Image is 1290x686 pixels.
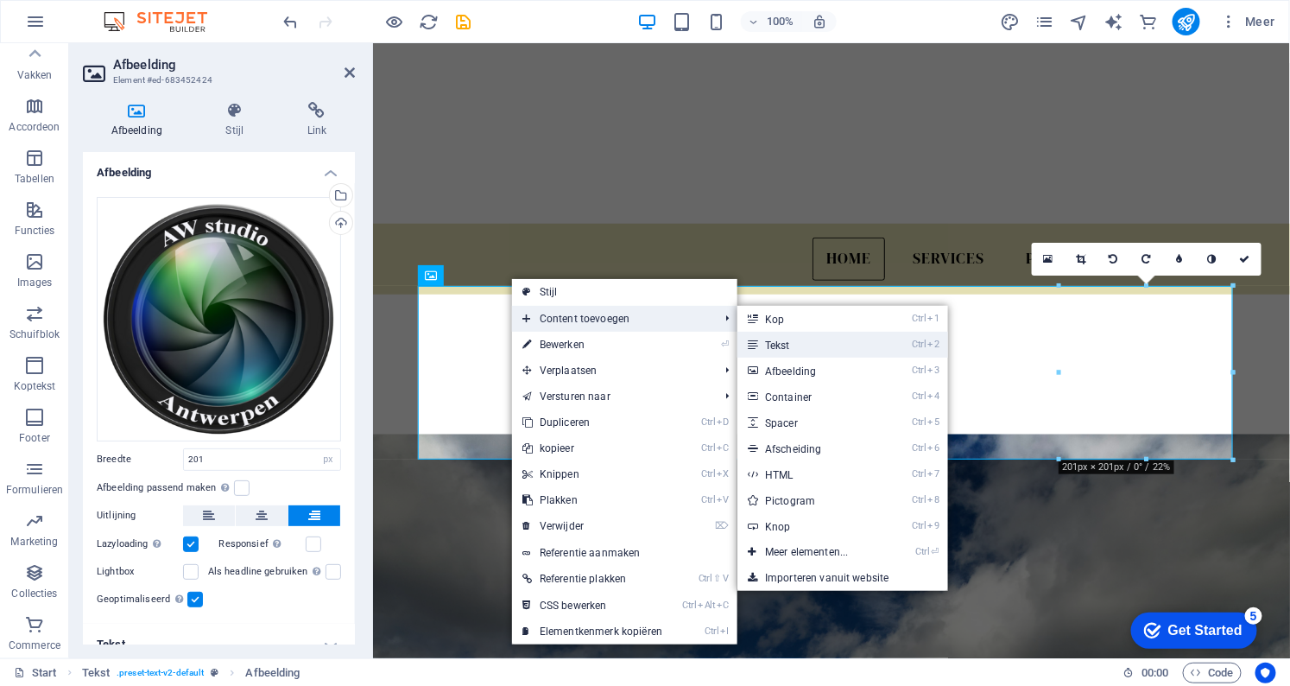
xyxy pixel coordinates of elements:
button: commerce [1138,11,1159,32]
div: Get Started 5 items remaining, 0% complete [14,9,140,45]
a: Ctrl⇧VReferentie plakken [512,566,673,592]
a: Ctrl⏎Meer elementen... [737,539,882,565]
i: ⇧ [714,573,722,584]
i: Ctrl [683,600,697,611]
button: undo [281,11,301,32]
i: Ctrl [913,391,926,402]
label: Lightbox [97,562,183,582]
button: Usercentrics [1255,663,1276,683]
i: V [717,494,729,505]
i: 5 [928,416,939,428]
a: Importeren vanuit website [737,565,947,591]
p: Commerce [9,638,60,652]
i: Commerce [1138,12,1158,32]
a: Ctrl4Container [737,384,882,410]
a: Ctrl1Kop [737,306,882,332]
label: Afbeelding passend maken [97,478,234,499]
span: : [1154,666,1156,679]
i: Design (Ctrl+Alt+Y) [1000,12,1020,32]
label: Lazyloading [97,534,183,555]
label: Responsief [219,534,306,555]
a: Stijl [512,279,737,305]
i: X [717,468,729,480]
i: 3 [928,365,939,376]
a: 90° naar rechts draaien [1130,243,1163,276]
a: Ctrl7HTML [737,461,882,487]
span: Content toevoegen [512,306,711,332]
i: 1 [928,313,939,324]
label: Uitlijning [97,505,183,526]
div: Get Started [51,19,125,35]
i: Ctrl [701,416,715,428]
button: 100% [741,11,802,32]
a: Bijsnijdmodus [1065,243,1097,276]
i: Opslaan (Ctrl+S) [454,12,474,32]
span: Meer [1221,13,1275,30]
h4: Afbeelding [83,152,355,183]
nav: breadcrumb [82,663,300,683]
a: Referentie aanmaken [512,540,737,566]
button: navigator [1069,11,1090,32]
i: Ctrl [705,626,718,637]
label: Breedte [97,454,183,464]
p: Functies [15,224,55,238]
p: Vakken [17,68,53,82]
h6: 100% [767,11,794,32]
button: pages [1034,11,1055,32]
i: Ctrl [701,494,715,505]
i: Ctrl [913,313,926,324]
i: Ctrl [913,468,926,480]
h6: Sessietijd [1123,663,1169,683]
a: Bevestig ( Ctrl ⏎ ) [1229,243,1262,276]
i: D [717,416,729,428]
button: design [1000,11,1021,32]
a: ⏎Bewerken [512,332,673,358]
a: Ctrl8Pictogram [737,487,882,513]
a: Klik om selectie op te heffen, dubbelklik om Pagina's te open [14,663,57,683]
i: Publiceren [1176,12,1196,32]
p: Footer [19,431,50,445]
i: Stel bij het wijzigen van de grootte van de weergegeven website automatisch het juist zoomniveau ... [812,14,827,29]
button: Code [1183,663,1242,683]
h4: Tekst [83,624,355,665]
i: I [720,626,729,637]
span: . preset-text-v2-default [117,663,204,683]
a: Selecteer bestanden uit Bestandsbeheer, stockfoto's, of upload een of meer bestanden [1032,243,1065,276]
i: 2 [928,339,939,350]
i: Navigator [1069,12,1089,32]
i: Ctrl [701,468,715,480]
p: Accordeon [9,120,60,134]
h4: Link [279,102,355,138]
div: AWstudioPNG1-J079W7dycZX6w9BIJJV0dg.png [97,197,341,441]
i: Alt [698,600,715,611]
a: Grijswaarden [1196,243,1229,276]
i: Ctrl [916,546,930,557]
i: Ctrl [913,416,926,428]
p: Images [17,276,53,289]
p: Collecties [11,587,57,600]
p: Koptekst [14,379,56,393]
button: Meer [1214,8,1282,35]
i: Ctrl [699,573,712,584]
i: 8 [928,494,939,505]
i: V [724,573,729,584]
span: Code [1191,663,1234,683]
p: Marketing [10,535,58,549]
img: Editor Logo [99,11,229,32]
a: CtrlCkopieer [512,435,673,461]
a: Ctrl9Knop [737,513,882,539]
i: ⌦ [715,520,729,531]
p: Formulieren [6,483,63,497]
a: ⌦Verwijder [512,513,673,539]
label: Als headline gebruiken [208,562,326,582]
i: 4 [928,391,939,402]
i: Ctrl [701,442,715,454]
a: Ctrl2Tekst [737,332,882,358]
span: Verplaatsen [512,358,711,384]
span: Klik om te selecteren, dubbelklik om te bewerken [82,663,110,683]
a: Ctrl5Spacer [737,410,882,435]
button: save [453,11,474,32]
div: 5 [128,3,145,21]
i: ⏎ [931,546,939,557]
h3: Element #ed-683452424 [113,73,320,88]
